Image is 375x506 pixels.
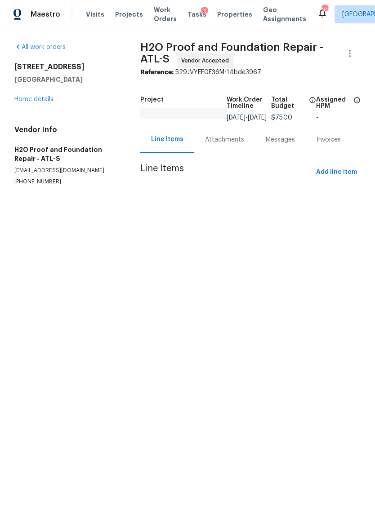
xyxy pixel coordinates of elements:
[271,97,306,109] h5: Total Budget
[31,10,60,19] span: Maestro
[205,135,244,144] div: Attachments
[316,115,361,121] div: -
[181,56,232,65] span: Vendor Accepted
[317,135,341,144] div: Invoices
[271,115,292,121] span: $75.00
[14,125,119,134] h4: Vendor Info
[227,115,267,121] span: -
[187,11,206,18] span: Tasks
[263,5,306,23] span: Geo Assignments
[14,178,119,186] p: [PHONE_NUMBER]
[154,5,177,23] span: Work Orders
[321,5,328,14] div: 103
[14,44,66,50] a: All work orders
[227,115,246,121] span: [DATE]
[217,10,252,19] span: Properties
[227,97,271,109] h5: Work Order Timeline
[353,97,361,115] span: The hpm assigned to this work order.
[14,62,119,71] h2: [STREET_ADDRESS]
[309,97,316,115] span: The total cost of line items that have been proposed by Opendoor. This sum includes line items th...
[140,97,164,103] h5: Project
[316,97,351,109] h5: Assigned HPM
[140,42,323,64] span: H2O Proof and Foundation Repair - ATL-S
[14,145,119,163] h5: H2O Proof and Foundation Repair - ATL-S
[248,115,267,121] span: [DATE]
[140,68,361,77] div: 529JVYEF0F36M-14bde3967
[14,96,54,102] a: Home details
[140,164,312,181] span: Line Items
[14,167,119,174] p: [EMAIL_ADDRESS][DOMAIN_NAME]
[86,10,104,19] span: Visits
[316,167,357,178] span: Add line item
[140,69,174,75] b: Reference:
[201,7,208,16] div: 1
[14,75,119,84] h5: [GEOGRAPHIC_DATA]
[115,10,143,19] span: Projects
[312,164,361,181] button: Add line item
[266,135,295,144] div: Messages
[151,135,183,144] div: Line Items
